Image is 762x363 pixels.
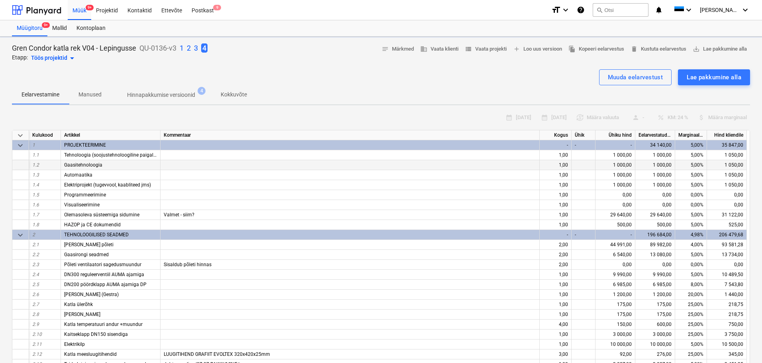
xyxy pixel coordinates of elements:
div: 25,00% [675,330,707,339]
span: 1 [32,142,35,148]
div: 1,00 [540,300,572,310]
div: 1 050,00 [707,160,747,170]
div: Muuda eelarvestust [608,72,663,82]
p: QU-0136-v3 [139,43,176,53]
span: Vaata klienti [420,45,458,54]
span: Loo uus versioon [513,45,562,54]
button: Loo uus versioon [510,43,565,55]
span: save_alt [693,45,700,53]
button: Vaata klienti [417,43,462,55]
div: 20,00% [675,290,707,300]
div: 0,00 [595,200,635,210]
a: Mallid [47,20,72,36]
span: 9 [213,5,221,10]
div: 25,00% [675,300,707,310]
div: 29 640,00 [595,210,635,220]
div: Ühik [572,130,595,140]
div: 175,00 [635,310,675,320]
div: - [595,140,635,150]
span: Katla meesluugitihendid [64,351,117,357]
div: 196 684,00 [635,230,675,240]
div: 2,00 [540,260,572,270]
span: LUUGITIHEND GRAFIIT EVOLTEX 320x420x25mm [164,351,270,357]
div: 0,00% [675,200,707,210]
div: 5,00% [675,210,707,220]
div: 31 122,00 [707,210,747,220]
div: 1,00 [540,290,572,300]
div: 5,00% [675,220,707,230]
div: 1 000,00 [635,150,675,160]
span: 2.11 [32,341,42,347]
div: 175,00 [595,310,635,320]
div: 5,00% [675,140,707,150]
div: 276,00 [635,349,675,359]
div: 0,00 [635,260,675,270]
span: 2.12 [32,351,42,357]
div: - [540,140,572,150]
div: 1,00 [540,210,572,220]
div: 3 750,00 [707,330,747,339]
span: 1.7 [32,212,39,218]
button: Kopeeri eelarvestus [565,43,627,55]
span: 2 [32,232,35,237]
span: 4 [201,43,208,53]
div: - [540,230,572,240]
div: 600,00 [635,320,675,330]
div: Kontoplaan [72,20,110,36]
div: 1,00 [540,180,572,190]
div: 3 000,00 [595,330,635,339]
div: 500,00 [595,220,635,230]
div: 150,00 [595,320,635,330]
div: 6 985,00 [595,280,635,290]
span: 2.9 [32,322,39,327]
span: 1.1 [32,152,39,158]
span: Gaasirongi seadmed [64,252,109,257]
span: Ahenda kõik kategooriad [16,131,25,140]
div: 525,00 [707,220,747,230]
span: Kustuta eelarvestus [631,45,686,54]
div: 3 000,00 [635,330,675,339]
div: 92,00 [595,349,635,359]
div: Töös projektid [31,53,77,63]
div: 10 000,00 [595,339,635,349]
span: Valmet - siim? [164,212,194,218]
div: 0,00% [675,260,707,270]
div: 1 050,00 [707,150,747,160]
span: 1.8 [32,222,39,228]
i: Abikeskus [577,5,585,15]
span: Visualiseerimine [64,202,100,208]
button: 1 [180,43,184,53]
div: 218,75 [707,300,747,310]
div: 1 000,00 [635,170,675,180]
div: 93 581,28 [707,240,747,250]
span: 2.3 [32,262,39,267]
div: 1 200,00 [635,290,675,300]
button: 2 [187,43,191,53]
i: notifications [655,5,663,15]
div: Müügitoru [12,20,47,36]
i: format_size [551,5,561,15]
p: Etapp: [12,53,28,63]
div: Lae pakkumine alla [687,72,741,82]
span: delete [631,45,638,53]
span: Katla kuivakskeemiskaitse (Gestra) [64,292,119,297]
i: keyboard_arrow_down [561,5,570,15]
span: Ahenda kategooria [16,141,25,150]
div: 4,98% [675,230,707,240]
div: Ühiku hind [595,130,635,140]
span: Ahenda kategooria [16,230,25,240]
span: view_list [465,45,472,53]
span: 2.2 [32,252,39,257]
div: 7 543,80 [707,280,747,290]
div: 5,00% [675,270,707,280]
div: 1 000,00 [595,160,635,170]
span: Märkmed [382,45,414,54]
span: Tehnoloogia (soojustehnoloogiline paigaldusprojekt) [64,152,178,158]
span: Lae pakkumine alla [693,45,747,54]
div: 0,00% [675,190,707,200]
span: 1.4 [32,182,39,188]
span: Weishaupt põleti [64,242,114,247]
div: 5,00% [675,180,707,190]
span: DN300 reguleerventiil AUMA ajamiga [64,272,144,277]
